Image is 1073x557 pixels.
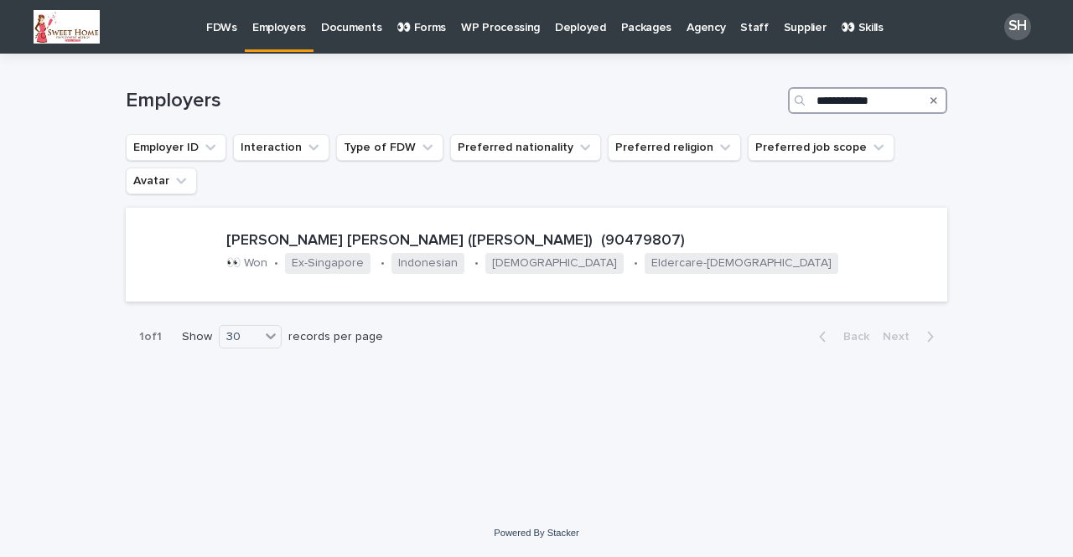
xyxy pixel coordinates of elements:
p: • [474,256,479,271]
button: Preferred nationality [450,134,601,161]
a: Powered By Stacker [494,528,578,538]
p: records per page [288,330,383,344]
p: [PERSON_NAME] [PERSON_NAME] ([PERSON_NAME]) (90479807) [226,232,941,250]
button: Type of FDW [336,134,443,161]
button: Employer ID [126,134,226,161]
span: Back [833,331,869,343]
p: • [274,256,278,271]
p: 1 of 1 [126,317,175,358]
input: Search [788,87,947,114]
button: Preferred religion [608,134,741,161]
div: SH [1004,13,1031,40]
p: Show [182,330,212,344]
p: • [381,256,385,271]
span: [DEMOGRAPHIC_DATA] [485,253,624,274]
a: [PERSON_NAME] [PERSON_NAME] ([PERSON_NAME]) (90479807)👀 Won•Ex-Singapore•Indonesian•[DEMOGRAPHIC_... [126,208,947,302]
button: Back [806,329,876,344]
button: Next [876,329,947,344]
img: OW5yDSNPIlzIoU-z0moKjfT2n7cVVR4fSKgVtSHOMbM [34,10,100,44]
p: 👀 Won [226,256,267,271]
button: Preferred job scope [748,134,894,161]
p: • [634,256,638,271]
span: Indonesian [391,253,464,274]
button: Interaction [233,134,329,161]
button: Avatar [126,168,197,194]
span: Eldercare-[DEMOGRAPHIC_DATA] [645,253,838,274]
h1: Employers [126,89,781,113]
span: Ex-Singapore [285,253,371,274]
span: Next [883,331,920,343]
div: 30 [220,328,260,346]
